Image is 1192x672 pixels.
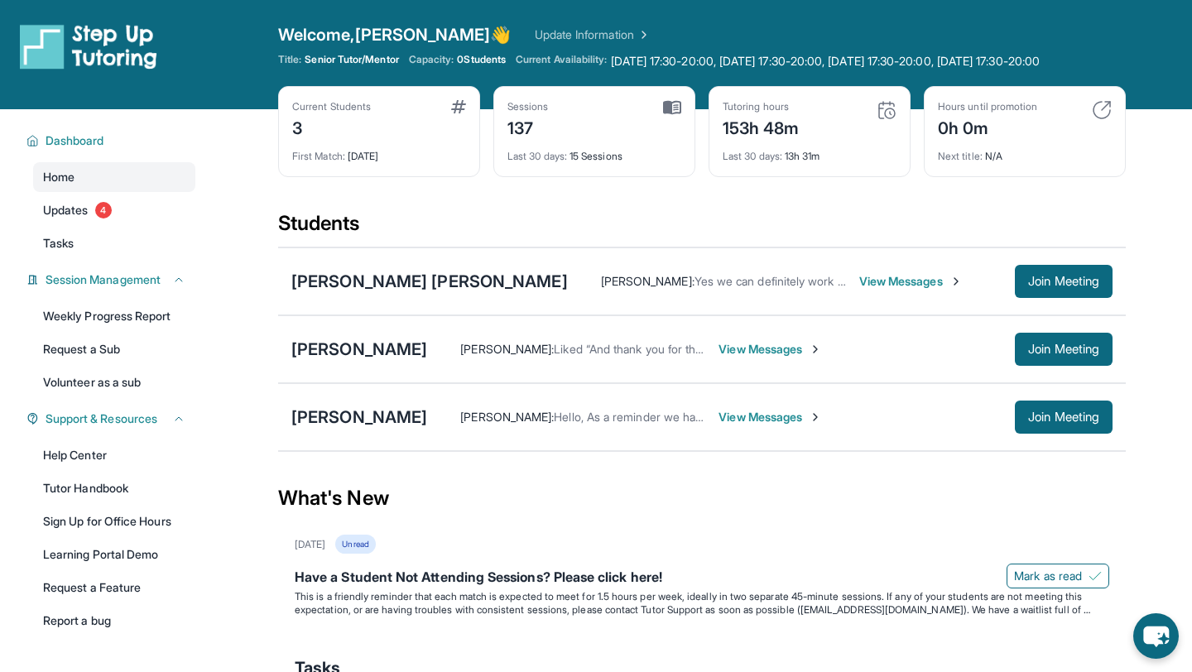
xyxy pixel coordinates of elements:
a: Request a Sub [33,334,195,364]
div: N/A [938,140,1112,163]
div: Hours until promotion [938,100,1037,113]
div: [PERSON_NAME] [PERSON_NAME] [291,270,568,293]
span: Dashboard [46,132,104,149]
a: Learning Portal Demo [33,540,195,569]
div: [PERSON_NAME] [291,338,427,361]
div: [DATE] [295,538,325,551]
a: Volunteer as a sub [33,367,195,397]
a: Help Center [33,440,195,470]
img: logo [20,23,157,70]
span: View Messages [859,273,963,290]
span: First Match : [292,150,345,162]
img: Mark as read [1089,569,1102,583]
span: Title: [278,53,301,66]
img: card [663,100,681,115]
span: [PERSON_NAME] : [601,274,695,288]
a: Sign Up for Office Hours [33,506,195,536]
span: Join Meeting [1028,276,1099,286]
span: View Messages [719,409,822,425]
img: card [1092,100,1112,120]
span: Yes we can definitely work on some addition and subtraction [DATE] [695,274,1051,288]
button: Dashboard [39,132,185,149]
span: Senior Tutor/Mentor [305,53,398,66]
span: 0 Students [457,53,506,66]
div: 153h 48m [723,113,800,140]
a: Home [33,162,195,192]
img: card [877,100,896,120]
span: Mark as read [1014,568,1082,584]
button: chat-button [1133,613,1179,659]
div: 13h 31m [723,140,896,163]
p: This is a friendly reminder that each match is expected to meet for 1.5 hours per week, ideally i... [295,590,1109,617]
span: Join Meeting [1028,412,1099,422]
div: Tutoring hours [723,100,800,113]
a: Weekly Progress Report [33,301,195,331]
span: View Messages [719,341,822,358]
a: Report a bug [33,606,195,636]
img: Chevron Right [634,26,651,43]
div: What's New [278,462,1126,535]
a: Request a Feature [33,573,195,602]
span: Join Meeting [1028,344,1099,354]
span: [PERSON_NAME] : [460,410,554,424]
span: [DATE] 17:30-20:00, [DATE] 17:30-20:00, [DATE] 17:30-20:00, [DATE] 17:30-20:00 [611,53,1040,70]
span: Welcome, [PERSON_NAME] 👋 [278,23,512,46]
div: Have a Student Not Attending Sessions? Please click here! [295,567,1109,590]
span: 4 [95,202,112,218]
button: Join Meeting [1015,265,1113,298]
a: Update Information [535,26,651,43]
div: 3 [292,113,371,140]
div: 0h 0m [938,113,1037,140]
span: Updates [43,202,89,218]
div: Current Students [292,100,371,113]
a: Tasks [33,228,195,258]
button: Join Meeting [1015,333,1113,366]
div: Students [278,210,1126,247]
div: Unread [335,535,375,554]
span: Home [43,169,74,185]
span: Session Management [46,271,161,288]
div: Sessions [507,100,549,113]
button: Mark as read [1007,564,1109,588]
span: Last 30 days : [723,150,782,162]
span: Tasks [43,235,74,252]
span: Support & Resources [46,410,157,427]
span: Next title : [938,150,983,162]
img: card [451,100,466,113]
button: Session Management [39,271,185,288]
button: Support & Resources [39,410,185,427]
button: Join Meeting [1015,401,1113,434]
span: [PERSON_NAME] : [460,342,554,356]
div: [DATE] [292,140,466,163]
a: Updates4 [33,195,195,225]
img: Chevron-Right [809,343,822,356]
span: Liked “And thank you for the info 👍🏼” [554,342,747,356]
div: 15 Sessions [507,140,681,163]
span: Capacity: [409,53,454,66]
a: Tutor Handbook [33,473,195,503]
div: [PERSON_NAME] [291,406,427,429]
span: Last 30 days : [507,150,567,162]
div: 137 [507,113,549,140]
img: Chevron-Right [809,410,822,424]
span: Current Availability: [516,53,607,70]
img: Chevron-Right [949,275,963,288]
